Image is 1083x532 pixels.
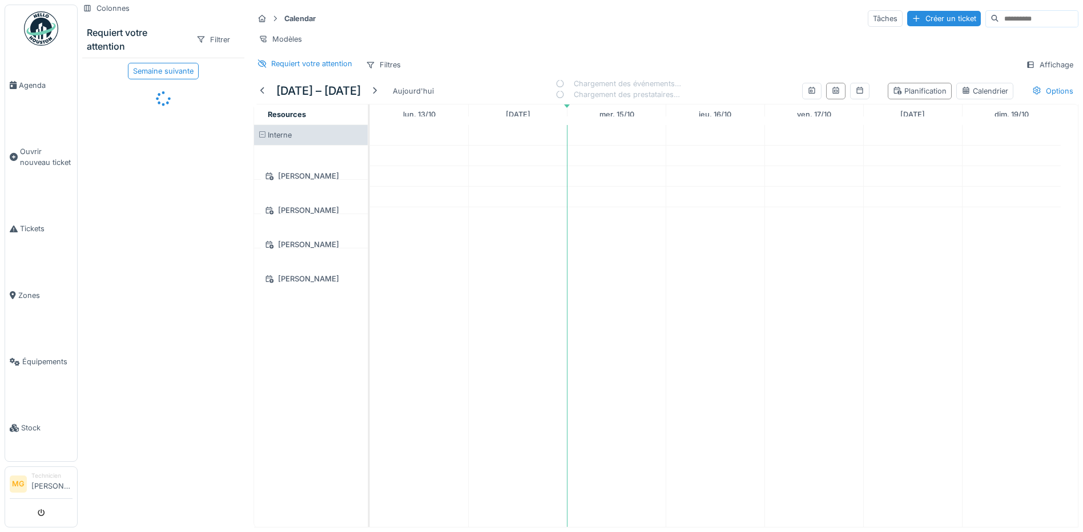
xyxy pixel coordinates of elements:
span: Agenda [19,80,73,91]
a: Stock [5,395,77,461]
div: Filtrer [191,31,235,48]
div: Calendrier [961,86,1008,96]
div: Filtres [361,57,406,73]
a: Équipements [5,329,77,395]
span: Stock [21,422,73,433]
div: [PERSON_NAME] [261,169,361,183]
div: [PERSON_NAME] [261,203,361,217]
a: 18 octobre 2025 [897,107,928,122]
h5: [DATE] – [DATE] [276,84,361,98]
div: Options [1027,83,1078,99]
span: Zones [18,290,73,301]
a: 17 octobre 2025 [794,107,834,122]
a: Zones [5,262,77,328]
span: Équipements [22,356,73,367]
span: Tickets [20,223,73,234]
div: Aujourd'hui [388,83,438,99]
li: MG [10,475,27,493]
a: 13 octobre 2025 [400,107,438,122]
div: [PERSON_NAME] [261,237,361,252]
div: Créer un ticket [907,11,981,26]
a: Agenda [5,52,77,118]
a: MG Technicien[PERSON_NAME] [10,471,73,499]
div: Requiert votre attention [87,26,187,53]
div: Requiert votre attention [271,58,352,69]
strong: Calendar [280,13,320,24]
div: Affichage [1021,57,1078,73]
a: Tickets [5,196,77,262]
div: Tâches [868,10,903,27]
li: [PERSON_NAME] [31,471,73,496]
div: Planification [893,86,947,96]
a: Ouvrir nouveau ticket [5,118,77,196]
img: Badge_color-CXgf-gQk.svg [24,11,58,46]
a: 15 octobre 2025 [597,107,637,122]
span: Interne [268,131,292,139]
div: Chargement des événements… [555,78,681,89]
div: [PERSON_NAME] [261,272,361,286]
div: Technicien [31,471,73,480]
div: Chargement des prestataires… [555,89,681,100]
span: Resources [268,110,306,119]
span: Ouvrir nouveau ticket [20,146,73,168]
div: Semaine suivante [128,63,199,79]
div: Modèles [253,31,307,47]
a: 19 octobre 2025 [992,107,1032,122]
a: 14 octobre 2025 [503,107,533,122]
a: 16 octobre 2025 [696,107,734,122]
